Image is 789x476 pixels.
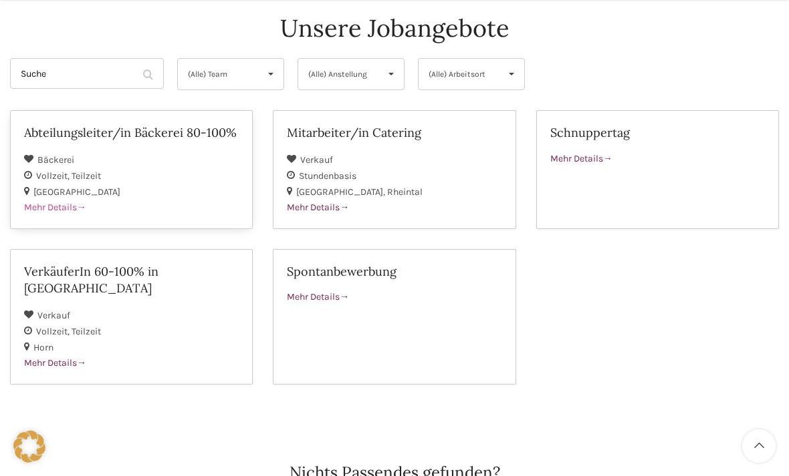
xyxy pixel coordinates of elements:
[37,310,70,321] span: Verkauf
[742,429,776,463] a: Scroll to top button
[287,202,349,213] span: Mehr Details
[33,342,53,353] span: Horn
[72,170,101,182] span: Teilzeit
[499,59,524,89] span: ▾
[72,326,101,337] span: Teilzeit
[536,110,779,229] a: Schnuppertag Mehr Details
[24,357,86,369] span: Mehr Details
[273,249,516,385] a: Spontanbewerbung Mehr Details
[36,170,72,182] span: Vollzeit
[37,154,74,166] span: Bäckerei
[287,124,501,141] h2: Mitarbeiter/in Catering
[387,186,423,198] span: Rheintal
[36,326,72,337] span: Vollzeit
[24,202,86,213] span: Mehr Details
[273,110,516,229] a: Mitarbeiter/in Catering Verkauf Stundenbasis [GEOGRAPHIC_DATA] Rheintal Mehr Details
[280,11,510,45] h4: Unsere Jobangebote
[287,291,349,302] span: Mehr Details
[258,59,284,89] span: ▾
[10,110,253,229] a: Abteilungsleiter/in Bäckerei 80-100% Bäckerei Vollzeit Teilzeit [GEOGRAPHIC_DATA] Mehr Details
[429,59,492,89] span: (Alle) Arbeitsort
[550,153,612,164] span: Mehr Details
[10,58,164,89] input: Suche
[378,59,404,89] span: ▾
[296,186,387,198] span: [GEOGRAPHIC_DATA]
[299,170,356,182] span: Stundenbasis
[300,154,333,166] span: Verkauf
[10,249,253,385] a: VerkäuferIn 60-100% in [GEOGRAPHIC_DATA] Verkauf Vollzeit Teilzeit Horn Mehr Details
[308,59,372,89] span: (Alle) Anstellung
[24,263,239,296] h2: VerkäuferIn 60-100% in [GEOGRAPHIC_DATA]
[550,124,765,141] h2: Schnuppertag
[287,263,501,280] h2: Spontanbewerbung
[33,186,120,198] span: [GEOGRAPHIC_DATA]
[24,124,239,141] h2: Abteilungsleiter/in Bäckerei 80-100%
[188,59,251,89] span: (Alle) Team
